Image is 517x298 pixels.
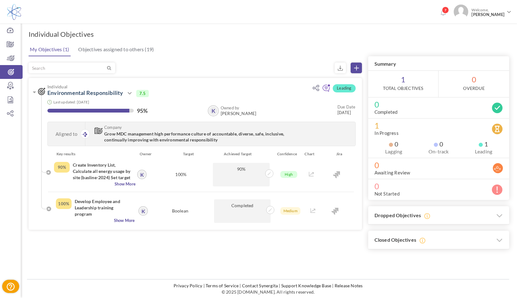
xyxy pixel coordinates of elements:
[56,198,72,209] div: Completed Percentage
[468,4,506,20] span: Welcome,
[264,207,272,212] a: Update achivements
[333,171,340,178] img: Jira Integration
[434,141,443,147] span: 0
[139,207,147,215] a: K
[331,208,338,215] img: Jira Integration
[221,105,240,110] b: Owned by
[374,190,400,197] label: Not Started
[214,199,271,223] p: Completed
[374,183,503,189] span: 0
[29,30,94,39] h1: Individual Objectives
[322,87,330,93] a: Add continuous feedback
[442,7,449,14] span: 7
[150,198,210,223] div: Boolean
[52,151,136,157] div: Key results
[54,181,136,187] span: Show More
[325,151,354,157] div: Jira
[221,111,256,116] span: [PERSON_NAME]
[471,12,504,17] span: [PERSON_NAME]
[138,170,146,179] a: K
[28,43,71,56] a: My Objectives (1)
[206,283,239,288] a: Terms of Service
[479,141,488,147] span: 1
[136,151,156,157] div: Owner
[242,283,278,288] a: Contact Synergita
[216,166,266,172] span: 90%
[73,162,131,181] h4: Create Inventory List, Calculate all energy usage by site (basline-2024) Set target to reduce our...
[368,206,509,225] h3: Dropped Objectives
[374,162,503,168] span: 0
[47,89,123,96] a: Environmental Responsibility
[368,71,439,97] span: 1
[383,85,423,91] label: Total Objectives
[337,104,356,115] small: [DATE]
[104,131,284,143] span: Grow MDC management high performance culture of accountable, diverse, safe, inclusive, continuall...
[463,85,484,91] label: OverDue
[335,63,346,73] small: Export
[368,231,509,249] h3: Closed Objectives
[374,130,399,136] label: In Progress
[368,56,509,71] h3: Summary
[214,151,272,157] div: Achieved Target
[174,283,202,288] a: Privacy Policy
[53,100,89,104] small: Last updated: [DATE]
[351,63,362,73] a: Create Objective
[77,43,155,56] a: Objectives assigned to others (19)
[301,151,325,157] div: Chart
[265,170,273,176] a: Update achivements
[333,84,355,92] span: Leading
[137,108,148,114] label: 95%
[136,90,149,97] span: 7.5
[337,104,356,109] small: Due Date
[280,207,300,215] span: Medium
[104,125,302,130] span: Company
[272,151,301,157] div: Confidence
[279,283,280,289] li: |
[454,4,468,19] img: Photo
[56,217,135,223] span: Show More
[332,283,333,289] li: |
[438,8,448,18] a: Notifications
[280,171,297,178] span: High
[439,71,509,97] span: 0
[389,141,398,147] span: 0
[54,162,70,173] div: Completed Percentage
[451,2,514,20] a: Photo Welcome,[PERSON_NAME]
[75,198,130,217] h4: Develop Employee and Leadership training program
[464,148,503,155] label: Leading
[374,122,503,129] span: 1
[281,283,331,288] a: Support Knowledge Base
[156,151,214,157] div: Target
[208,106,218,116] a: K
[419,148,458,155] label: On-track
[374,148,413,155] label: Lagging
[29,63,106,73] input: Search
[27,289,509,295] p: © 2025 [DOMAIN_NAME]. All rights reserved.
[47,84,302,89] span: Individual
[203,283,205,289] li: |
[374,169,410,176] label: Awaiting Review
[374,101,503,108] span: 0
[374,109,398,115] label: Completed
[151,162,211,187] div: 100%
[240,283,241,289] li: |
[48,122,85,146] div: Aligned to
[335,283,363,288] a: Release Notes
[7,4,21,20] img: Logo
